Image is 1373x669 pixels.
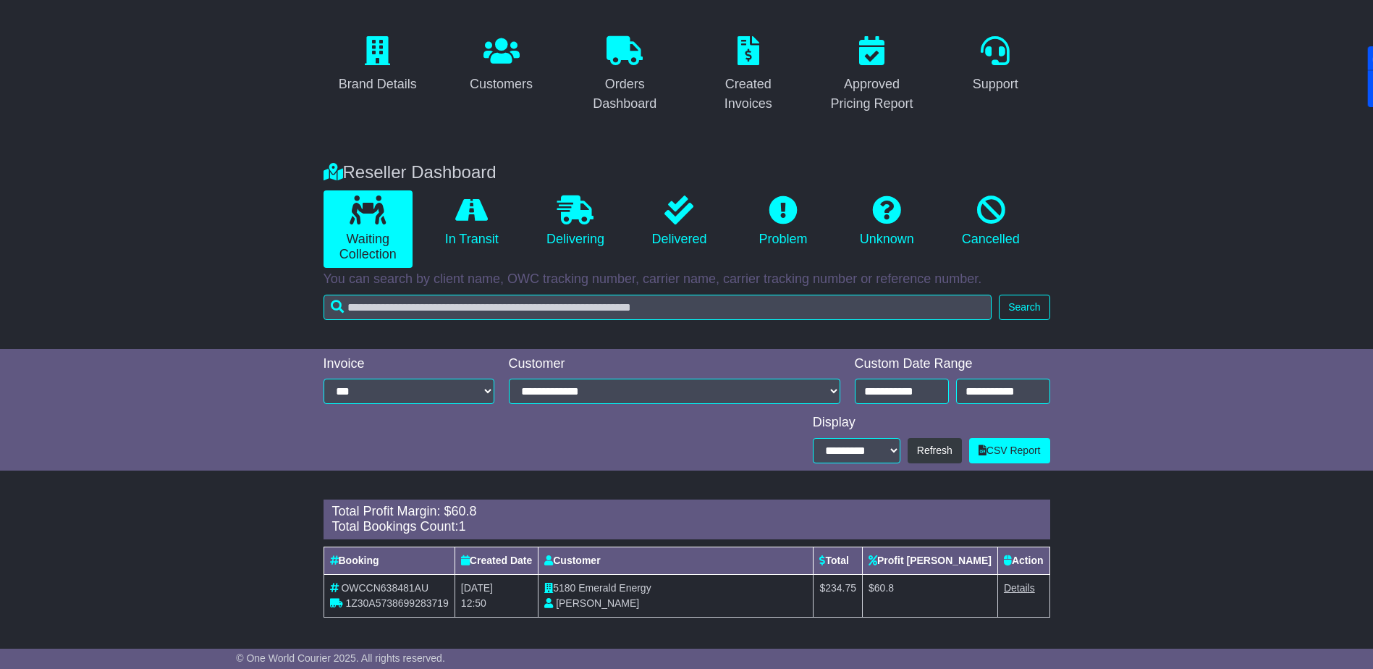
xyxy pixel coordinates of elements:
a: Customers [460,31,542,99]
a: Details [1004,582,1035,594]
div: Support [973,75,1018,94]
th: Profit [PERSON_NAME] [863,547,998,574]
a: Created Invoices [694,31,803,119]
button: Search [999,295,1049,320]
a: CSV Report [969,438,1050,463]
div: Brand Details [339,75,417,94]
div: Approved Pricing Report [827,75,917,114]
a: Approved Pricing Report [817,31,926,119]
div: Customer [509,356,840,372]
div: Invoice [324,356,494,372]
div: Created Invoices [704,75,794,114]
span: 60.8 [452,504,477,518]
th: Customer [538,547,814,574]
span: 12:50 [461,597,486,609]
div: Orders Dashboard [580,75,670,114]
span: [PERSON_NAME] [556,597,639,609]
span: 60.8 [874,582,894,594]
div: Customers [470,75,533,94]
div: Reseller Dashboard [316,162,1057,183]
a: Orders Dashboard [570,31,680,119]
span: © One World Courier 2025. All rights reserved. [236,652,445,664]
th: Action [997,547,1049,574]
div: Display [813,415,1050,431]
div: Custom Date Range [855,356,1050,372]
span: [DATE] [461,582,493,594]
th: Total [814,547,863,574]
td: $ [863,574,998,617]
span: 234.75 [825,582,856,594]
span: 1Z30A5738699283719 [345,597,448,609]
a: Waiting Collection [324,190,413,268]
span: 1 [459,519,466,534]
div: Total Profit Margin: $ [332,504,1042,520]
a: Unknown [842,190,931,253]
div: Total Bookings Count: [332,519,1042,535]
a: Cancelled [946,190,1035,253]
a: Delivering [531,190,620,253]
a: Brand Details [329,31,426,99]
a: In Transit [427,190,516,253]
a: Problem [738,190,827,253]
span: 5180 [553,582,575,594]
span: Emerald Energy [578,582,651,594]
span: OWCCN638481AU [341,582,428,594]
a: Delivered [635,190,724,253]
p: You can search by client name, OWC tracking number, carrier name, carrier tracking number or refe... [324,272,1050,287]
a: Support [963,31,1028,99]
button: Refresh [908,438,962,463]
th: Booking [324,547,455,574]
td: $ [814,574,863,617]
th: Created Date [455,547,538,574]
